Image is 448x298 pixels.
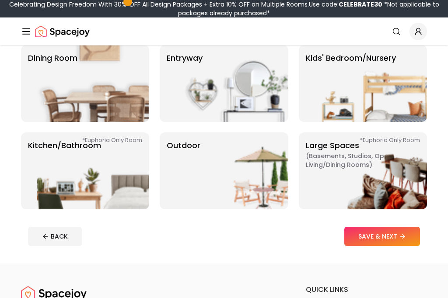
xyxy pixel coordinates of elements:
[315,45,427,122] img: Kids' Bedroom/Nursery
[35,23,90,40] img: Spacejoy Logo
[167,139,200,202] p: Outdoor
[315,132,427,209] img: Large Spaces *Euphoria Only
[21,17,427,45] nav: Global
[28,139,101,202] p: Kitchen/Bathroom
[176,45,288,122] img: entryway
[35,23,90,40] a: Spacejoy
[344,227,420,246] button: SAVE & NEXT
[37,45,149,122] img: Dining Room
[306,152,415,169] span: ( Basements, Studios, Open living/dining rooms )
[37,132,149,209] img: Kitchen/Bathroom *Euphoria Only
[28,227,82,246] button: BACK
[167,52,203,115] p: entryway
[306,284,427,295] h6: quick links
[28,52,77,115] p: Dining Room
[176,132,288,209] img: Outdoor
[306,52,396,115] p: Kids' Bedroom/Nursery
[306,139,415,202] p: Large Spaces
